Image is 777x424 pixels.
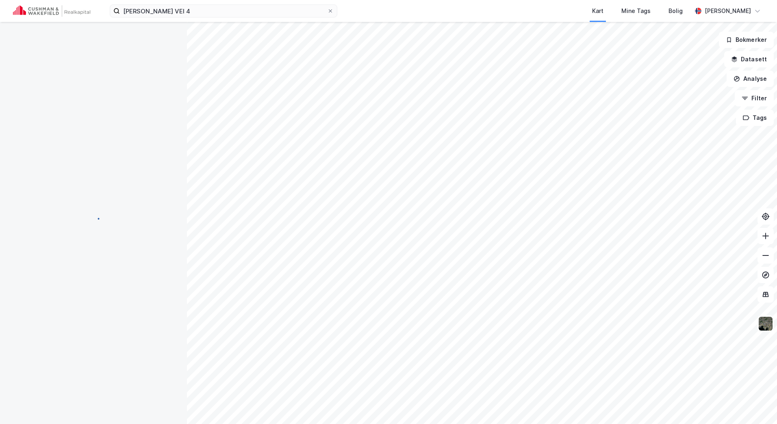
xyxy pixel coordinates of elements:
[120,5,327,17] input: Søk på adresse, matrikkel, gårdeiere, leietakere eller personer
[736,110,774,126] button: Tags
[724,51,774,67] button: Datasett
[758,316,773,331] img: 9k=
[735,90,774,106] button: Filter
[736,385,777,424] div: Kontrollprogram for chat
[87,212,100,225] img: spinner.a6d8c91a73a9ac5275cf975e30b51cfb.svg
[668,6,683,16] div: Bolig
[719,32,774,48] button: Bokmerker
[592,6,603,16] div: Kart
[13,5,90,17] img: cushman-wakefield-realkapital-logo.202ea83816669bd177139c58696a8fa1.svg
[621,6,651,16] div: Mine Tags
[705,6,751,16] div: [PERSON_NAME]
[727,71,774,87] button: Analyse
[736,385,777,424] iframe: Chat Widget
